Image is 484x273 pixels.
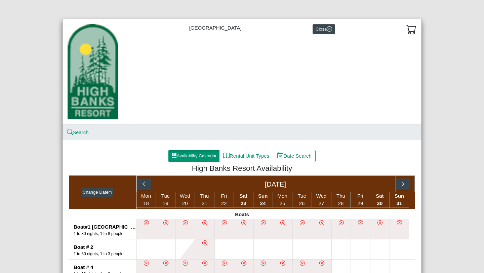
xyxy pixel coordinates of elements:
span: 18 [143,200,149,206]
div: Number of Guests [74,251,136,257]
svg: x circle [202,220,207,225]
li: Thu [331,192,351,208]
svg: x circle [358,220,363,225]
li: Wed [175,192,195,208]
li: Mon [136,192,156,208]
button: bookRental Unit Types [219,150,273,162]
svg: calendar [109,191,112,195]
svg: x circle [300,261,305,266]
svg: x circle [319,220,324,225]
span: 26 [299,200,305,206]
span: 27 [319,200,324,206]
svg: x circle [241,220,246,225]
li: Sat [370,192,390,208]
svg: x circle [241,261,246,266]
svg: x circle [222,261,227,266]
svg: x circle [261,261,266,266]
li: Sun [253,192,273,208]
svg: x circle [397,220,402,225]
li: Wed [312,192,331,208]
svg: x circle [144,261,149,266]
img: 434d8394-c507-4c7e-820f-02cb6d77d79a.jpg [68,24,118,119]
span: 28 [338,200,344,206]
span: 31 [397,200,402,206]
div: Boat # 2 [74,243,136,251]
span: 30 [377,200,383,206]
div: Boat # 4 [74,264,136,271]
svg: x circle [327,26,332,32]
button: chevron left [137,179,151,191]
li: Tue [156,192,175,208]
a: searchSearch [68,129,89,135]
svg: x circle [280,261,285,266]
svg: x circle [163,220,168,225]
svg: chevron right [400,181,406,187]
li: Mon [273,192,292,208]
div: Boat#1 [GEOGRAPHIC_DATA] [74,223,136,231]
li: Sun [390,192,409,208]
svg: x circle [377,220,382,225]
div: Number of Guests [74,231,136,237]
div: Boats [69,209,415,219]
span: 19 [163,200,168,206]
span: 29 [358,200,363,206]
svg: x circle [144,220,149,225]
li: Fri [351,192,370,208]
svg: x circle [163,261,168,266]
svg: cart [406,24,416,34]
svg: x circle [222,220,227,225]
button: grid3x3 gap fillAvailability Calendar [168,150,219,162]
svg: x circle [183,220,188,225]
svg: x circle [183,261,188,266]
svg: calendar date [277,152,284,159]
div: [GEOGRAPHIC_DATA] [63,19,421,125]
svg: x circle [339,220,344,225]
svg: search [68,130,73,135]
span: 24 [260,200,266,206]
li: Sat [234,192,253,208]
svg: x circle [202,261,207,266]
svg: grid3x3 gap fill [171,153,177,158]
span: 25 [280,200,285,206]
li: Fri [214,192,234,208]
button: calendar dateDate Search [273,150,316,162]
svg: x circle [261,220,266,225]
span: 21 [202,200,207,206]
button: chevron right [396,179,410,191]
span: 20 [182,200,188,206]
button: Closex circle [313,24,335,34]
h4: High Banks Resort Availability [74,164,410,173]
button: Change Datecalendar [81,188,113,197]
svg: x circle [300,220,305,225]
li: Tue [292,192,312,208]
svg: x circle [202,240,207,245]
svg: x circle [280,220,285,225]
li: Thu [195,192,214,208]
svg: x circle [319,261,324,266]
div: [DATE] [155,176,396,192]
span: 23 [241,200,246,206]
svg: book [223,152,230,159]
svg: chevron left [141,181,147,187]
span: 22 [221,200,227,206]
